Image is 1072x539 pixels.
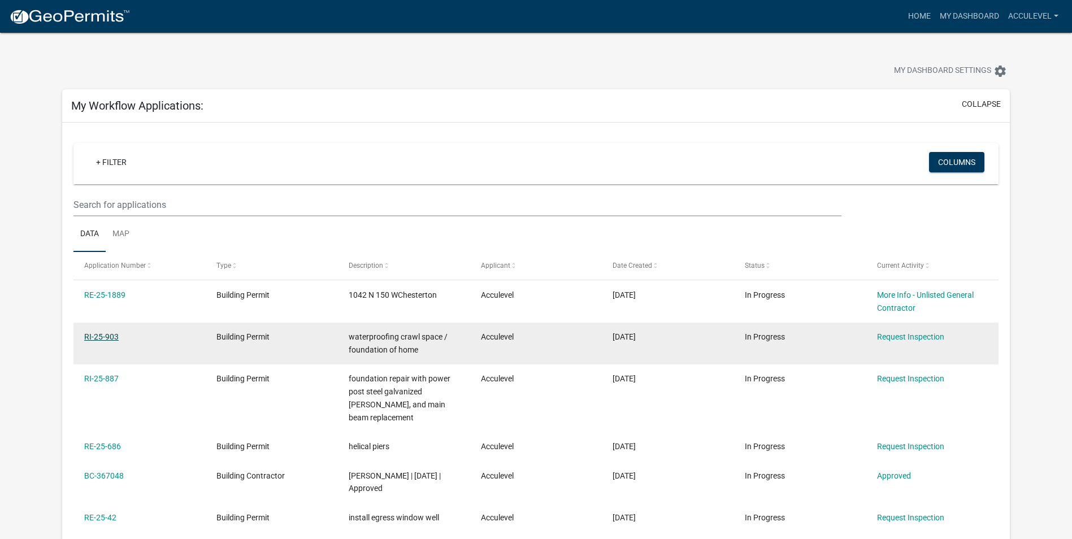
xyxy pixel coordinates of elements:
[877,471,911,480] a: Approved
[613,332,636,341] span: 05/29/2025
[206,252,338,279] datatable-header-cell: Type
[929,152,984,172] button: Columns
[745,332,785,341] span: In Progress
[962,98,1001,110] button: collapse
[349,442,389,451] span: helical piers
[349,290,437,299] span: 1042 N 150 WChesterton
[613,374,636,383] span: 05/28/2025
[481,262,510,269] span: Applicant
[216,262,231,269] span: Type
[877,332,944,341] a: Request Inspection
[935,6,1004,27] a: My Dashboard
[349,332,448,354] span: waterproofing crawl space / foundation of home
[84,290,125,299] a: RE-25-1889
[73,252,206,279] datatable-header-cell: Application Number
[349,513,439,522] span: install egress window well
[904,6,935,27] a: Home
[106,216,136,253] a: Map
[734,252,866,279] datatable-header-cell: Status
[1004,6,1063,27] a: Acculevel
[338,252,470,279] datatable-header-cell: Description
[349,262,383,269] span: Description
[216,332,270,341] span: Building Permit
[216,442,270,451] span: Building Permit
[71,99,203,112] h5: My Workflow Applications:
[745,290,785,299] span: In Progress
[613,262,652,269] span: Date Created
[216,374,270,383] span: Building Permit
[877,513,944,522] a: Request Inspection
[216,471,285,480] span: Building Contractor
[745,513,785,522] span: In Progress
[602,252,734,279] datatable-header-cell: Date Created
[993,64,1007,78] i: settings
[481,513,514,522] span: Acculevel
[481,442,514,451] span: Acculevel
[84,442,121,451] a: RE-25-686
[745,374,785,383] span: In Progress
[613,471,636,480] span: 01/21/2025
[866,252,999,279] datatable-header-cell: Current Activity
[481,471,514,480] span: Acculevel
[894,64,991,78] span: My Dashboard Settings
[216,290,270,299] span: Building Permit
[745,471,785,480] span: In Progress
[349,471,441,493] span: Robert Kelly | 04/15/2025 | Approved
[73,193,841,216] input: Search for applications
[877,290,974,312] a: More Info - Unlisted General Contractor
[84,332,119,341] a: RI-25-903
[216,513,270,522] span: Building Permit
[73,216,106,253] a: Data
[84,471,124,480] a: BC-367048
[613,513,636,522] span: 01/21/2025
[613,290,636,299] span: 09/29/2025
[481,374,514,383] span: Acculevel
[87,152,136,172] a: + Filter
[84,513,116,522] a: RE-25-42
[84,262,146,269] span: Application Number
[470,252,602,279] datatable-header-cell: Applicant
[84,374,119,383] a: RI-25-887
[481,332,514,341] span: Acculevel
[877,374,944,383] a: Request Inspection
[745,442,785,451] span: In Progress
[885,60,1016,82] button: My Dashboard Settingssettings
[481,290,514,299] span: Acculevel
[349,374,450,421] span: foundation repair with power post steel galvanized jack post, and main beam replacement
[613,442,636,451] span: 05/05/2025
[877,442,944,451] a: Request Inspection
[877,262,924,269] span: Current Activity
[745,262,765,269] span: Status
